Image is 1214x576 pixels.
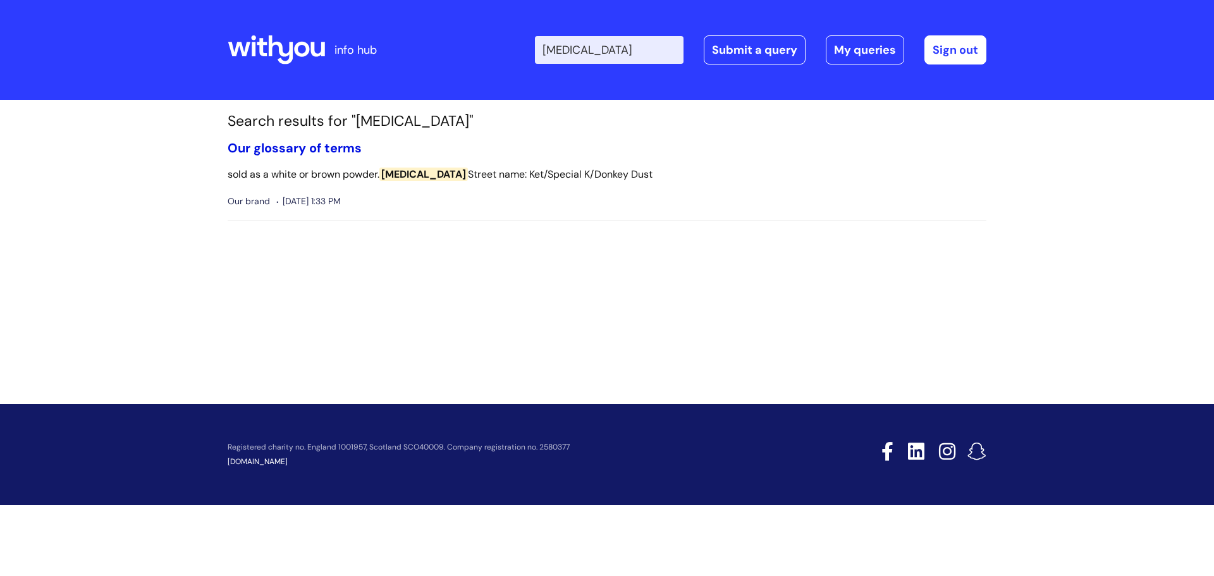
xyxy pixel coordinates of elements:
a: [DOMAIN_NAME] [228,457,288,467]
input: Search [535,36,684,64]
a: My queries [826,35,904,64]
span: Our brand [228,193,270,209]
a: Submit a query [704,35,806,64]
div: | - [535,35,986,64]
p: Registered charity no. England 1001957, Scotland SCO40009. Company registration no. 2580377 [228,443,792,451]
span: [MEDICAL_DATA] [379,168,468,181]
span: [DATE] 1:33 PM [276,193,341,209]
p: info hub [334,40,377,60]
a: Our glossary of terms [228,140,362,156]
p: sold as a white or brown powder. Street name: Ket/Special K/Donkey Dust [228,166,986,184]
a: Sign out [924,35,986,64]
h1: Search results for "[MEDICAL_DATA]" [228,113,986,130]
